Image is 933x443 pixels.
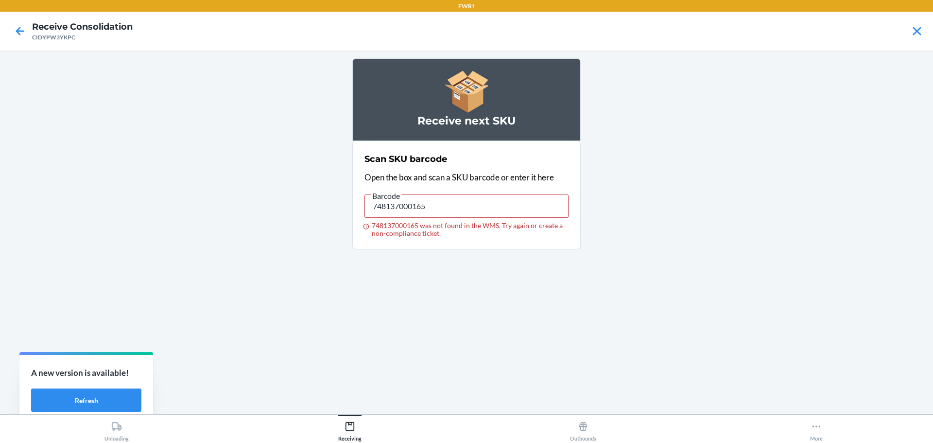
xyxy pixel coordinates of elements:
[233,415,466,442] button: Receiving
[31,367,141,379] p: A new version is available!
[371,191,401,201] span: Barcode
[458,2,475,11] p: EWR1
[338,417,362,442] div: Receiving
[364,222,569,237] div: 748137000165 was not found in the WMS. Try again or create a non-compliance ticket.
[31,389,141,412] button: Refresh
[32,33,133,42] div: CIDYPW3YKPC
[466,415,700,442] button: Outbounds
[364,113,569,129] h3: Receive next SKU
[364,171,569,184] p: Open the box and scan a SKU barcode or enter it here
[364,153,447,165] h2: Scan SKU barcode
[810,417,823,442] div: More
[32,20,133,33] h4: Receive Consolidation
[104,417,129,442] div: Unloading
[570,417,596,442] div: Outbounds
[364,195,569,218] input: Barcode 748137000165 was not found in the WMS. Try again or create a non-compliance ticket.
[700,415,933,442] button: More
